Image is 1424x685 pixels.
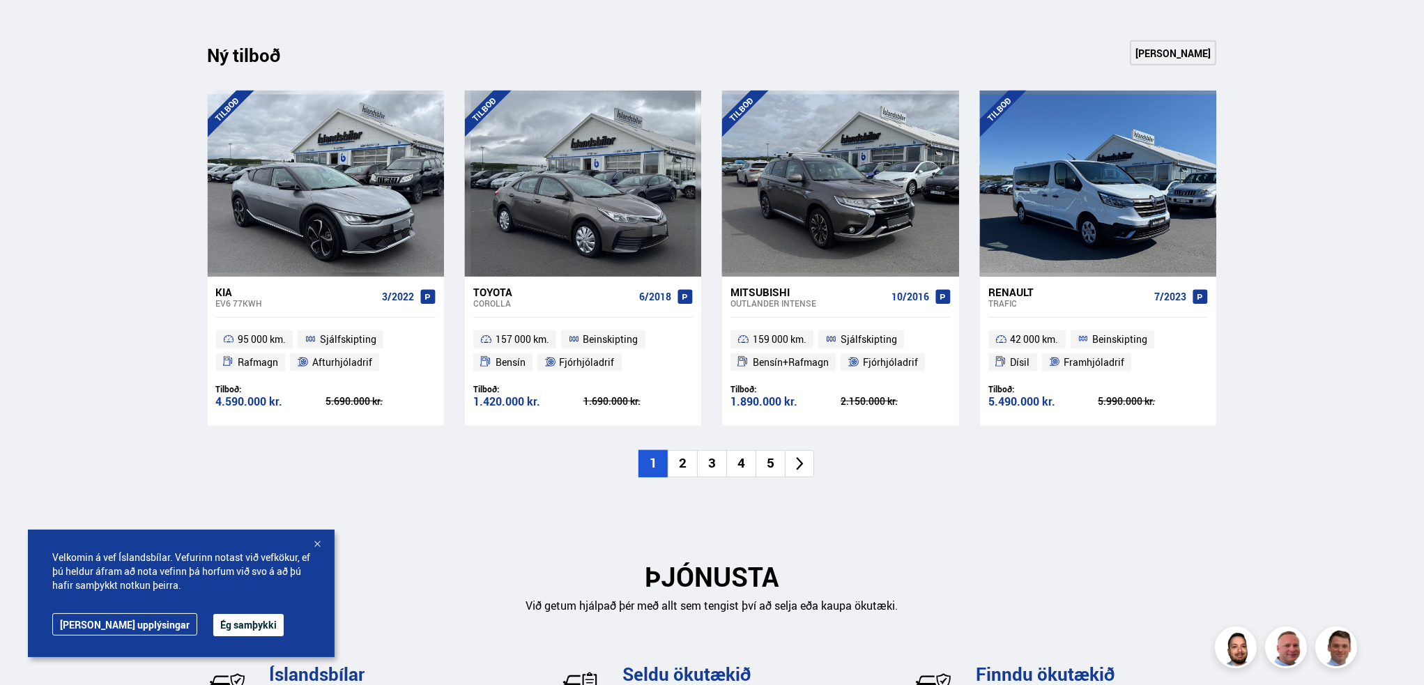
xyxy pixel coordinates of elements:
[730,286,885,298] div: Mitsubishi
[622,663,863,684] h3: Seldu ökutækið
[326,397,436,406] div: 5.690.000 kr.
[863,354,918,371] span: Fjórhjóladrif
[753,354,829,371] span: Bensín+Rafmagn
[841,331,897,348] span: Sjálfskipting
[1267,629,1309,670] img: siFngHWaQ9KaOqBr.png
[1217,629,1259,670] img: nhp88E3Fdnt1Opn2.png
[496,331,549,348] span: 157 000 km.
[988,286,1149,298] div: Renault
[841,397,951,406] div: 2.150.000 kr.
[730,384,841,394] div: Tilboð:
[1011,354,1030,371] span: Dísil
[988,384,1098,394] div: Tilboð:
[638,450,668,477] li: 1
[238,354,278,371] span: Rafmagn
[560,354,615,371] span: Fjórhjóladrif
[1011,331,1059,348] span: 42 000 km.
[1317,629,1359,670] img: FbJEzSuNWCJXmdc-.webp
[1154,291,1186,302] span: 7/2023
[208,598,1217,614] p: Við getum hjálpað þér með allt sem tengist því að selja eða kaupa ökutæki.
[216,286,376,298] div: Kia
[465,277,701,426] a: Toyota Corolla 6/2018 157 000 km. Beinskipting Bensín Fjórhjóladrif Tilboð: 1.420.000 kr. 1.690.0...
[473,286,634,298] div: Toyota
[238,331,286,348] span: 95 000 km.
[312,354,372,371] span: Afturhjóladrif
[52,551,310,592] span: Velkomin á vef Íslandsbílar. Vefurinn notast við vefkökur, ef þú heldur áfram að nota vefinn þá h...
[473,298,634,308] div: Corolla
[216,298,376,308] div: EV6 77KWH
[980,277,1216,426] a: Renault Trafic 7/2023 42 000 km. Beinskipting Dísil Framhjóladrif Tilboð: 5.490.000 kr. 5.990.000...
[216,396,326,408] div: 4.590.000 kr.
[756,450,785,477] li: 5
[722,277,958,426] a: Mitsubishi Outlander INTENSE 10/2016 159 000 km. Sjálfskipting Bensín+Rafmagn Fjórhjóladrif Tilbo...
[1130,40,1216,66] a: [PERSON_NAME]
[668,450,697,477] li: 2
[52,613,197,636] a: [PERSON_NAME] upplýsingar
[583,397,694,406] div: 1.690.000 kr.
[473,396,583,408] div: 1.420.000 kr.
[730,298,885,308] div: Outlander INTENSE
[496,354,526,371] span: Bensín
[208,45,305,74] div: Ný tilboð
[988,396,1098,408] div: 5.490.000 kr.
[320,331,376,348] span: Sjálfskipting
[697,450,726,477] li: 3
[988,298,1149,308] div: Trafic
[726,450,756,477] li: 4
[639,291,671,302] span: 6/2018
[382,291,414,302] span: 3/2022
[1092,331,1147,348] span: Beinskipting
[891,291,929,302] span: 10/2016
[270,663,510,684] h3: Íslandsbílar
[753,331,806,348] span: 159 000 km.
[976,663,1216,684] h3: Finndu ökutækið
[1098,397,1208,406] div: 5.990.000 kr.
[216,384,326,394] div: Tilboð:
[473,384,583,394] div: Tilboð:
[11,6,53,47] button: Open LiveChat chat widget
[730,396,841,408] div: 1.890.000 kr.
[208,561,1217,592] h2: ÞJÓNUSTA
[583,331,638,348] span: Beinskipting
[213,614,284,636] button: Ég samþykki
[208,277,444,426] a: Kia EV6 77KWH 3/2022 95 000 km. Sjálfskipting Rafmagn Afturhjóladrif Tilboð: 4.590.000 kr. 5.690....
[1064,354,1124,371] span: Framhjóladrif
